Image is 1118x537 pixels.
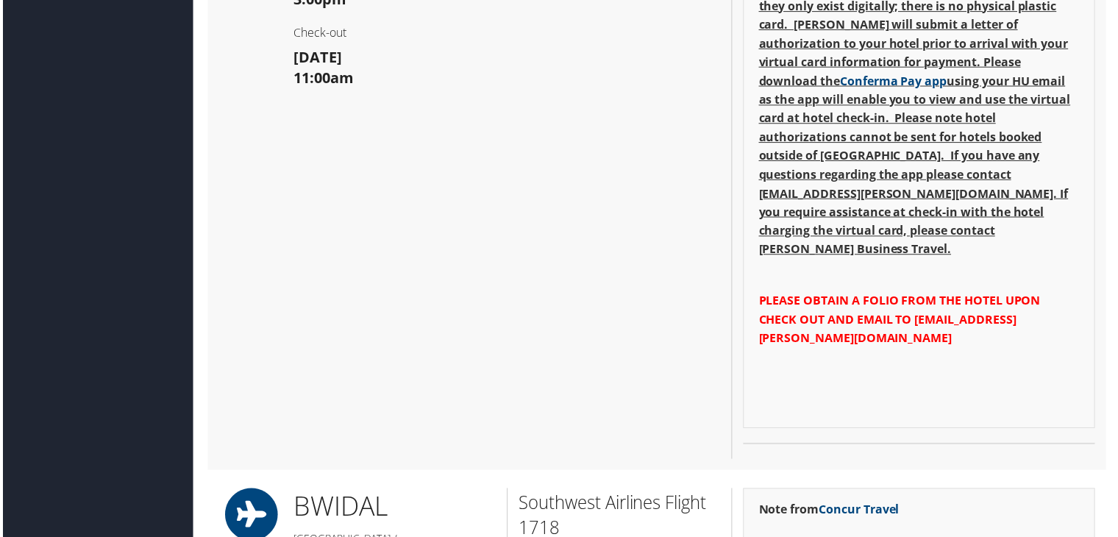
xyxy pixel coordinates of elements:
[292,24,496,40] h4: Check-out
[841,73,949,89] a: Conferma Pay app
[292,491,496,527] h1: BWI DAL
[760,504,901,520] strong: Note from
[292,68,352,88] strong: 11:00am
[820,504,901,520] a: Concur Travel
[292,47,341,67] strong: [DATE]
[760,294,1043,347] span: PLEASE OBTAIN A FOLIO FROM THE HOTEL UPON CHECK OUT AND EMAIL TO [EMAIL_ADDRESS][PERSON_NAME][DOM...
